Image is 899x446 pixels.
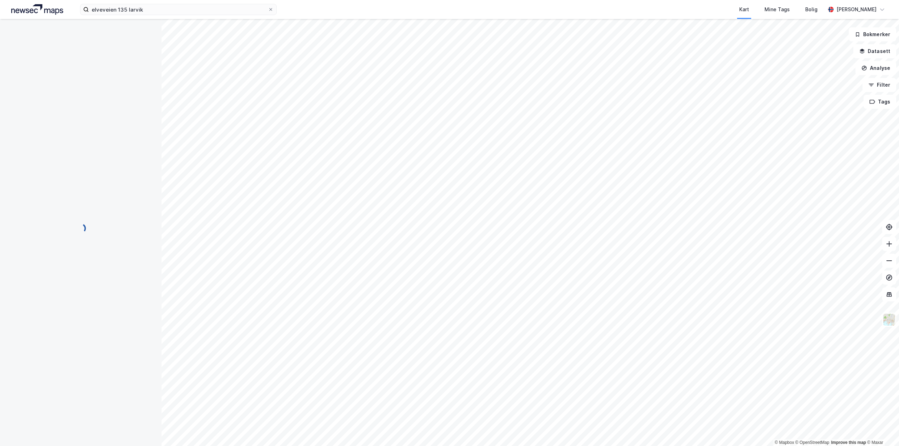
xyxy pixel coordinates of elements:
[739,5,749,14] div: Kart
[75,223,86,234] img: spinner.a6d8c91a73a9ac5275cf975e30b51cfb.svg
[849,27,896,41] button: Bokmerker
[836,5,877,14] div: [PERSON_NAME]
[795,440,829,445] a: OpenStreetMap
[89,4,268,15] input: Søk på adresse, matrikkel, gårdeiere, leietakere eller personer
[855,61,896,75] button: Analyse
[864,412,899,446] div: Kontrollprogram for chat
[882,313,896,326] img: Z
[864,412,899,446] iframe: Chat Widget
[831,440,866,445] a: Improve this map
[775,440,794,445] a: Mapbox
[853,44,896,58] button: Datasett
[765,5,790,14] div: Mine Tags
[11,4,63,15] img: logo.a4113a55bc3d86da70a041830d287a7e.svg
[864,95,896,109] button: Tags
[862,78,896,92] button: Filter
[805,5,818,14] div: Bolig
